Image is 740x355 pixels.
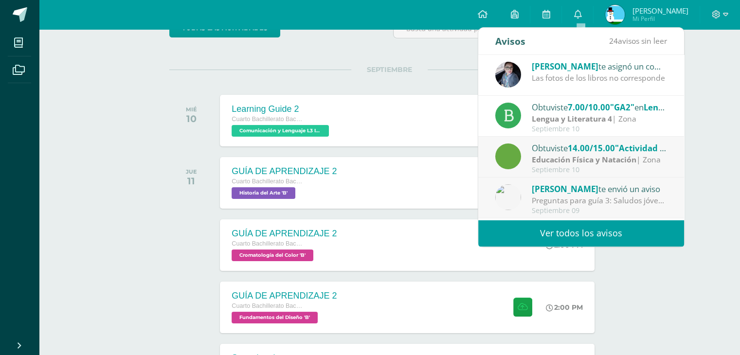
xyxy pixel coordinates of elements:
div: 2:00 PM [546,303,583,312]
img: 6dfd641176813817be49ede9ad67d1c4.png [495,184,521,210]
div: GUÍA DE APRENDIZAJE 2 [232,166,337,177]
span: Cuarto Bachillerato Bachillerato en CCLL con Orientación en Diseño Gráfico [232,178,305,185]
span: Cromatología del Color 'B' [232,249,313,261]
span: 14.00/15.00 [568,142,615,154]
div: Avisos [495,28,525,54]
span: "Actividad 3" [615,142,668,154]
div: Learning Guide 2 [232,104,331,114]
span: [PERSON_NAME] [632,6,688,16]
span: 24 [609,35,618,46]
div: Las fotos de los libros no corresponde [532,72,667,84]
a: Ver todos los avisos [478,220,684,247]
div: Obtuviste en [532,101,667,113]
span: Fundamentos del Diseño 'B' [232,312,318,323]
span: Historia del Arte 'B' [232,187,295,199]
div: Septiembre 09 [532,207,667,215]
span: Lengua y Literatura 4 [644,102,730,113]
div: JUE [186,168,197,175]
img: 702136d6d401d1cd4ce1c6f6778c2e49.png [495,62,521,88]
div: 11 [186,175,197,187]
div: te envió un aviso [532,182,667,195]
span: "GA2" [610,102,634,113]
div: | Zona [532,113,667,124]
span: [PERSON_NAME] [532,183,598,195]
span: SEPTIEMBRE [351,65,428,74]
div: GUÍA DE APRENDIZAJE 2 [232,291,337,301]
span: Cuarto Bachillerato Bachillerato en CCLL con Orientación en Diseño Gráfico [232,302,305,309]
span: Cuarto Bachillerato Bachillerato en CCLL con Orientación en Diseño Gráfico [232,240,305,247]
span: Mi Perfil [632,15,688,23]
strong: Lengua y Literatura 4 [532,113,612,124]
span: 7.00/10.00 [568,102,610,113]
span: [PERSON_NAME] [532,61,598,72]
div: Obtuviste en [532,142,667,154]
img: d643ff9af526ead6fe71a30a5d5a0560.png [605,5,625,24]
span: avisos sin leer [609,35,667,46]
div: te asignó un comentario en 'GA2' para 'Lengua y Literatura 4' [532,60,667,72]
div: Septiembre 10 [532,125,667,133]
div: 10 [186,113,197,124]
div: GUÍA DE APRENDIZAJE 2 [232,229,337,239]
div: Preguntas para guía 3: Saludos jóvenes, les comparto esta guía de preguntas que eben contestar pa... [532,195,667,206]
span: Comunicación y Lenguaje L3 Inglés 'B' [232,125,329,137]
div: MIÉ [186,106,197,113]
div: Septiembre 10 [532,166,667,174]
span: Cuarto Bachillerato Bachillerato en CCLL con Orientación en Diseño Gráfico [232,116,305,123]
strong: Educación Física y Natación [532,154,636,165]
div: | Zona [532,154,667,165]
